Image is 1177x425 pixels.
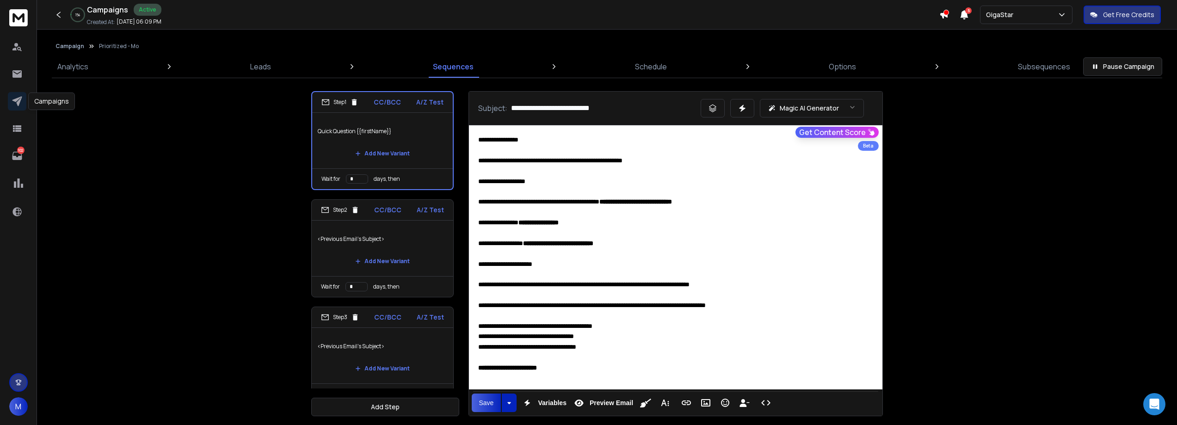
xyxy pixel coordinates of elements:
[245,55,277,78] a: Leads
[986,10,1017,19] p: GigaStar
[965,7,972,14] span: 5
[348,252,417,271] button: Add New Variant
[1083,57,1162,76] button: Pause Campaign
[318,118,447,144] p: Quick Question {{firstName}}
[656,394,674,412] button: More Text
[374,175,400,183] p: days, then
[9,397,28,416] button: M
[55,43,84,50] button: Campaign
[373,283,400,290] p: days, then
[858,141,879,151] div: Beta
[678,394,695,412] button: Insert Link (Ctrl+K)
[311,199,454,297] li: Step2CC/BCCA/Z Test<Previous Email's Subject>Add New VariantWait fordays, then
[1018,61,1070,72] p: Subsequences
[374,205,401,215] p: CC/BCC
[736,394,753,412] button: Insert Unsubscribe Link
[321,313,359,321] div: Step 3
[28,92,75,110] div: Campaigns
[8,147,26,165] a: 102
[697,394,715,412] button: Insert Image (Ctrl+P)
[321,98,358,106] div: Step 1
[478,103,507,114] p: Subject:
[629,55,672,78] a: Schedule
[134,4,161,16] div: Active
[17,147,25,154] p: 102
[760,99,864,117] button: Magic AI Generator
[311,398,459,416] button: Add Step
[536,399,568,407] span: Variables
[374,313,401,322] p: CC/BCC
[1143,393,1165,415] div: Open Intercom Messenger
[321,283,340,290] p: Wait for
[311,91,454,190] li: Step1CC/BCCA/Z TestQuick Question {{firstName}}Add New VariantWait fordays, then
[1084,6,1161,24] button: Get Free Credits
[570,394,635,412] button: Preview Email
[311,307,454,405] li: Step3CC/BCCA/Z Test<Previous Email's Subject>Add New VariantWait fordays, then
[416,98,444,107] p: A/Z Test
[250,61,271,72] p: Leads
[99,43,139,50] p: Prioritized - Mo
[321,175,340,183] p: Wait for
[321,206,359,214] div: Step 2
[433,61,474,72] p: Sequences
[472,394,501,412] button: Save
[117,18,161,25] p: [DATE] 06:09 PM
[348,359,417,378] button: Add New Variant
[716,394,734,412] button: Emoticons
[87,18,115,26] p: Created At:
[374,98,401,107] p: CC/BCC
[635,61,667,72] p: Schedule
[795,127,879,138] button: Get Content Score
[348,144,417,163] button: Add New Variant
[518,394,568,412] button: Variables
[52,55,94,78] a: Analytics
[757,394,775,412] button: Code View
[588,399,635,407] span: Preview Email
[317,226,448,252] p: <Previous Email's Subject>
[75,12,80,18] p: 1 %
[427,55,479,78] a: Sequences
[637,394,654,412] button: Clean HTML
[417,313,444,322] p: A/Z Test
[829,61,856,72] p: Options
[1103,10,1154,19] p: Get Free Credits
[87,4,128,15] h1: Campaigns
[1012,55,1076,78] a: Subsequences
[823,55,862,78] a: Options
[417,205,444,215] p: A/Z Test
[780,104,839,113] p: Magic AI Generator
[317,333,448,359] p: <Previous Email's Subject>
[57,61,88,72] p: Analytics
